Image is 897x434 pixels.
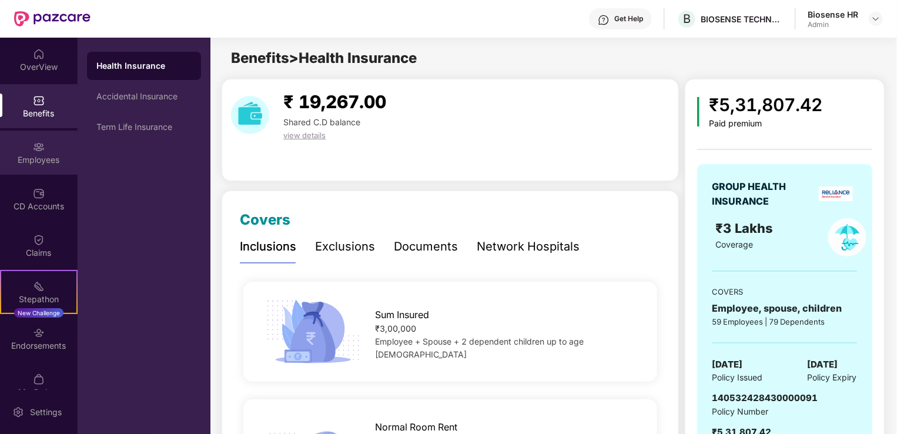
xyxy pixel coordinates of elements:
div: New Challenge [14,308,63,318]
img: insurerLogo [819,186,853,201]
img: svg+xml;base64,PHN2ZyBpZD0iRHJvcGRvd24tMzJ4MzIiIHhtbG5zPSJodHRwOi8vd3d3LnczLm9yZy8yMDAwL3N2ZyIgd2... [871,14,881,24]
div: Network Hospitals [477,238,580,256]
span: ₹ 19,267.00 [283,91,386,112]
span: 140532428430000091 [712,392,818,403]
div: Paid premium [709,119,822,129]
img: download [231,96,269,134]
div: Term Life Insurance [96,122,192,132]
img: svg+xml;base64,PHN2ZyBpZD0iRW5kb3JzZW1lbnRzIiB4bWxucz0iaHR0cDovL3d3dy53My5vcmcvMjAwMC9zdmciIHdpZH... [33,327,45,339]
img: svg+xml;base64,PHN2ZyBpZD0iSG9tZSIgeG1sbnM9Imh0dHA6Ly93d3cudzMub3JnLzIwMDAvc3ZnIiB3aWR0aD0iMjAiIG... [33,48,45,60]
span: [DATE] [712,358,743,372]
span: Coverage [715,239,753,249]
div: 59 Employees | 79 Dependents [712,316,857,328]
span: Policy Number [712,406,769,416]
img: New Pazcare Logo [14,11,91,26]
span: Policy Expiry [808,371,857,384]
img: icon [697,97,700,126]
div: GROUP HEALTH INSURANCE [712,179,815,209]
div: Inclusions [240,238,296,256]
span: [DATE] [808,358,838,372]
span: Employee + Spouse + 2 dependent children up to age [DEMOGRAPHIC_DATA] [375,336,584,359]
img: icon [262,296,364,367]
span: Policy Issued [712,371,763,384]
span: view details [283,131,326,140]
img: svg+xml;base64,PHN2ZyB4bWxucz0iaHR0cDovL3d3dy53My5vcmcvMjAwMC9zdmciIHdpZHRoPSIyMSIgaGVpZ2h0PSIyMC... [33,281,45,292]
img: svg+xml;base64,PHN2ZyBpZD0iTXlfT3JkZXJzIiBkYXRhLW5hbWU9Ik15IE9yZGVycyIgeG1sbnM9Imh0dHA6Ly93d3cudz... [33,373,45,385]
div: BIOSENSE TECHNOLOGIES PRIVATE LIMITED [701,14,783,25]
div: COVERS [712,286,857,298]
span: Covers [240,211,290,228]
span: ₹3 Lakhs [715,221,776,236]
div: Admin [808,20,858,29]
div: ₹3,00,000 [375,322,638,335]
img: svg+xml;base64,PHN2ZyBpZD0iRW1wbG95ZWVzIiB4bWxucz0iaHR0cDovL3d3dy53My5vcmcvMjAwMC9zdmciIHdpZHRoPS... [33,141,45,153]
span: Shared C.D balance [283,117,360,127]
div: Employee, spouse, children [712,301,857,316]
img: svg+xml;base64,PHN2ZyBpZD0iQmVuZWZpdHMiIHhtbG5zPSJodHRwOi8vd3d3LnczLm9yZy8yMDAwL3N2ZyIgd2lkdGg9Ij... [33,95,45,106]
div: Documents [394,238,458,256]
span: Benefits > Health Insurance [231,49,417,66]
div: Stepathon [1,293,76,305]
div: Settings [26,406,65,418]
div: Health Insurance [96,60,192,72]
span: B [683,12,691,26]
img: policyIcon [828,218,866,256]
img: svg+xml;base64,PHN2ZyBpZD0iU2V0dGluZy0yMHgyMCIgeG1sbnM9Imh0dHA6Ly93d3cudzMub3JnLzIwMDAvc3ZnIiB3aW... [12,406,24,418]
div: Accidental Insurance [96,92,192,101]
div: ₹5,31,807.42 [709,91,822,119]
img: svg+xml;base64,PHN2ZyBpZD0iSGVscC0zMngzMiIgeG1sbnM9Imh0dHA6Ly93d3cudzMub3JnLzIwMDAvc3ZnIiB3aWR0aD... [598,14,610,26]
span: Sum Insured [375,308,429,322]
img: svg+xml;base64,PHN2ZyBpZD0iQ2xhaW0iIHhtbG5zPSJodHRwOi8vd3d3LnczLm9yZy8yMDAwL3N2ZyIgd2lkdGg9IjIwIi... [33,234,45,246]
img: svg+xml;base64,PHN2ZyBpZD0iQ0RfQWNjb3VudHMiIGRhdGEtbmFtZT0iQ0QgQWNjb3VudHMiIHhtbG5zPSJodHRwOi8vd3... [33,188,45,199]
div: Biosense HR [808,9,858,20]
div: Exclusions [315,238,375,256]
div: Get Help [614,14,643,24]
